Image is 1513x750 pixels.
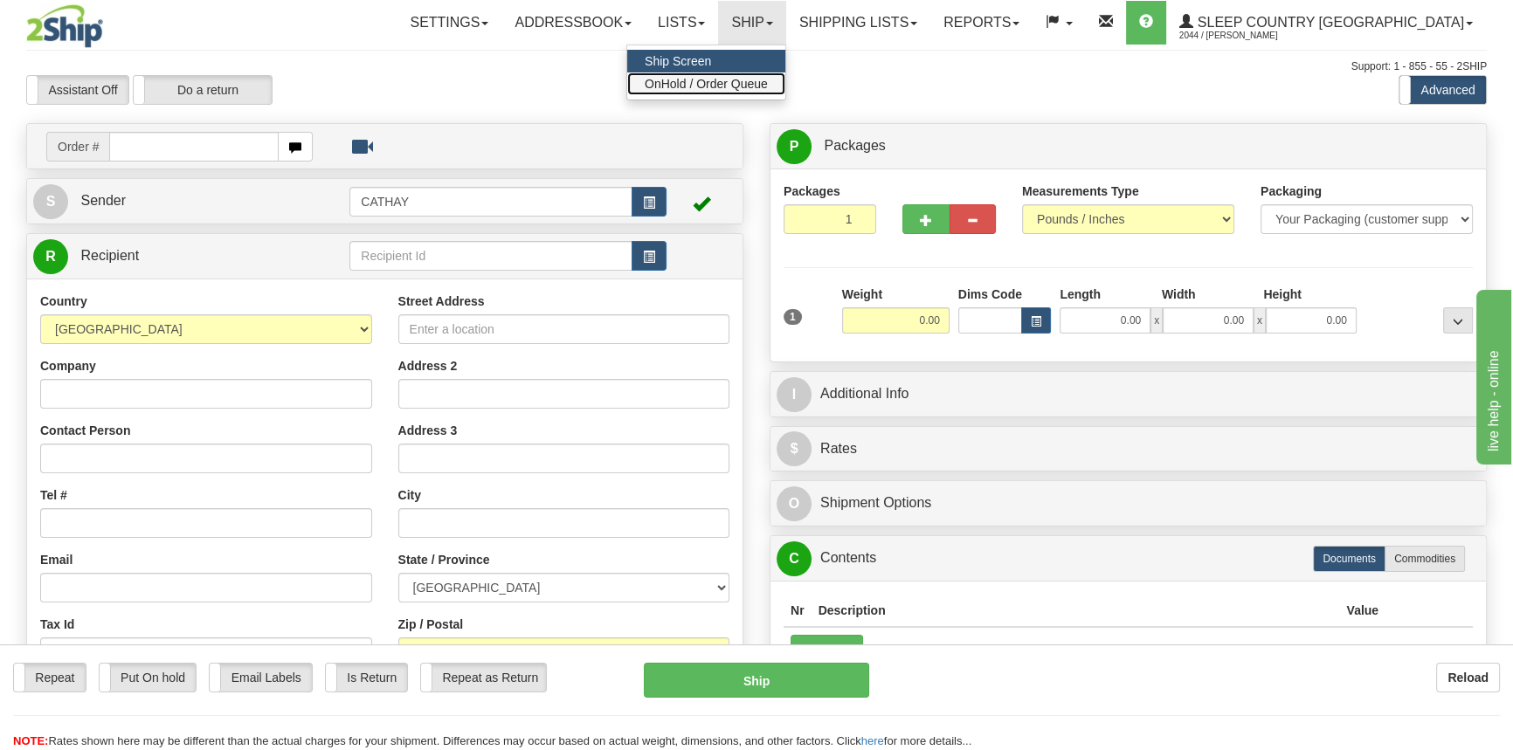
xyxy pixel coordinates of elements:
[1193,15,1464,30] span: Sleep Country [GEOGRAPHIC_DATA]
[398,422,458,439] label: Address 3
[134,76,272,104] label: Do a return
[644,663,870,698] button: Ship
[40,422,130,439] label: Contact Person
[421,664,546,692] label: Repeat as Return
[26,4,103,48] img: logo2044.jpg
[777,128,1480,164] a: P Packages
[784,595,812,627] th: Nr
[33,183,349,219] a: S Sender
[812,595,1340,627] th: Description
[627,50,785,72] a: Ship Screen
[398,292,485,310] label: Street Address
[777,486,812,521] span: O
[1399,76,1486,104] label: Advanced
[14,664,86,692] label: Repeat
[349,241,632,271] input: Recipient Id
[645,77,768,91] span: OnHold / Order Queue
[777,377,812,412] span: I
[1436,663,1500,692] button: Reload
[349,187,632,217] input: Sender Id
[1254,307,1266,334] span: x
[627,72,785,95] a: OnHold / Order Queue
[1150,307,1163,334] span: x
[784,182,840,200] label: Packages
[33,238,314,274] a: R Recipient
[786,1,930,45] a: Shipping lists
[40,357,96,375] label: Company
[1263,286,1302,303] label: Height
[398,357,458,375] label: Address 2
[398,616,464,633] label: Zip / Postal
[1447,671,1489,685] b: Reload
[718,1,785,45] a: Ship
[1339,595,1385,627] th: Value
[13,734,48,747] span: NOTE:
[398,314,730,344] input: Enter a location
[397,1,501,45] a: Settings
[861,734,884,747] a: here
[46,132,109,162] span: Order #
[777,129,812,164] span: P
[777,431,812,466] span: $
[1162,286,1196,303] label: Width
[80,193,126,208] span: Sender
[1179,27,1310,45] span: 2044 / [PERSON_NAME]
[100,664,197,692] label: Put On hold
[33,184,68,219] span: S
[777,540,1480,576] a: CContents
[777,541,812,576] span: C
[777,431,1480,467] a: $Rates
[1313,546,1385,572] label: Documents
[33,239,68,274] span: R
[80,248,139,263] span: Recipient
[1060,286,1101,303] label: Length
[645,54,711,68] span: Ship Screen
[326,664,407,692] label: Is Return
[1261,182,1322,200] label: Packaging
[842,286,882,303] label: Weight
[501,1,645,45] a: Addressbook
[210,664,312,692] label: Email Labels
[824,138,885,153] span: Packages
[40,486,67,504] label: Tel #
[1385,546,1465,572] label: Commodities
[1022,182,1139,200] label: Measurements Type
[958,286,1022,303] label: Dims Code
[40,292,87,310] label: Country
[777,485,1480,521] a: OShipment Options
[777,376,1480,412] a: IAdditional Info
[40,551,73,568] label: Email
[13,10,162,31] div: live help - online
[930,1,1033,45] a: Reports
[27,76,128,104] label: Assistant Off
[398,551,490,568] label: State / Province
[1443,307,1473,334] div: ...
[398,486,421,504] label: City
[645,1,718,45] a: Lists
[1166,1,1486,45] a: Sleep Country [GEOGRAPHIC_DATA] 2044 / [PERSON_NAME]
[791,635,863,664] button: Add New
[784,309,802,325] span: 1
[1473,286,1511,464] iframe: chat widget
[26,59,1487,74] div: Support: 1 - 855 - 55 - 2SHIP
[40,616,74,633] label: Tax Id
